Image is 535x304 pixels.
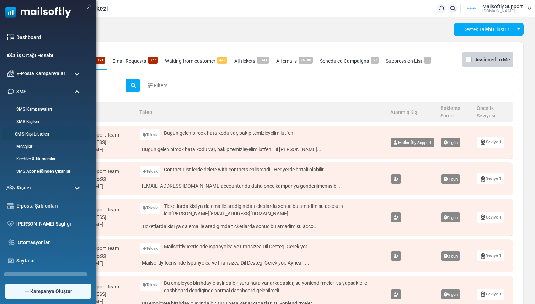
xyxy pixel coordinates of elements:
[438,102,474,122] th: Bekleme Süresi
[17,52,84,59] a: İş Ortağı Hesabı
[16,220,84,228] a: [PERSON_NAME] Sağlığı
[16,257,84,265] a: Sayfalar
[463,3,481,14] img: User Logo
[140,258,384,269] a: Mailsoftly Icerisinde Ispanyolca ve Fransizca Dil Destegi Gerekiyor. Ayrica T...
[7,238,15,247] img: workflow.svg
[477,137,504,148] a: Seviye 1
[441,289,460,299] span: 6 gün
[140,221,384,232] a: Ticketlarda kisi ya da emaille aradigimda ticketlarda sonuc bulamadim su acco...
[140,280,160,291] a: Teknik
[398,140,432,145] span: Mailsoftly Support
[16,202,84,210] a: E-posta Şablonları
[7,203,14,209] img: email-templates-icon.svg
[4,118,85,125] a: SMS Kişileri
[140,144,384,155] a: Bugun gelen bircok hata kodu var, bakip temizleyelim lutfen: Hi [PERSON_NAME]...
[65,168,133,175] div: Mailsoftly Support Team
[140,203,160,214] a: Teknik
[16,88,26,95] span: SMS
[140,243,160,254] a: Teknik
[65,283,133,291] div: Mailsoftly Support Team
[4,156,85,162] a: Krediler & Numaralar
[4,168,85,175] a: SMS Aboneliğinden Çıkanlar
[65,131,133,139] div: Mailsoftly Support Team
[217,57,227,64] span: 442
[477,250,504,261] a: Seviye 1
[371,57,379,64] span: 59
[4,143,85,150] a: Mesajlar
[164,280,384,294] span: Bu employee birthday olayinda bir suru hata var arkadaslar, su yonlendirmeleri vs yapsak bile das...
[16,70,67,77] span: E-Posta Kampanyaları
[391,138,434,148] a: Mailsoftly Support
[257,57,269,64] span: 1341
[477,212,504,223] a: Seviye 1
[7,258,14,264] img: landing_pages.svg
[477,173,504,184] a: Seviye 1
[164,203,384,217] span: Ticketlarda kisi ya da emaille aradigimda ticketlarda sonuc bulamadim su accoutn icin [PERSON_NAM...
[164,166,326,173] span: Contact List lerde delete with contacts calismadi - Her yerde hatali olabilir -
[232,52,271,70] a: All tickets1341
[477,289,504,300] a: Seviye 1
[164,129,293,137] span: Bugun gelen bircok hata kodu var, bakip temizleyelim lutfen
[299,57,313,64] span: 24148
[163,52,229,70] a: Waiting from customer442
[65,139,133,154] div: [EMAIL_ADDRESS][DOMAIN_NAME]
[154,82,167,89] span: Filters
[318,52,380,70] a: Scheduled Campaigns59
[482,9,515,13] span: [DOMAIN_NAME]
[65,206,133,214] div: Mailsoftly Support Team
[475,55,510,64] label: Assigned to Me
[2,131,87,138] a: SMS Kişi Listeleri
[7,221,14,227] img: domain-health-icon.svg
[7,70,14,77] img: campaigns-icon.png
[65,252,133,267] div: [EMAIL_ADDRESS][DOMAIN_NAME]
[95,57,105,64] span: 371
[6,185,15,190] img: contacts-icon.svg
[148,57,158,64] span: 372
[474,102,513,122] th: Öncelik Seviyesi
[274,52,315,70] a: All emails24148
[140,129,160,140] a: Teknik
[7,34,14,40] img: dashboard-icon.svg
[65,175,133,190] div: [EMAIL_ADDRESS][DOMAIN_NAME]
[387,102,438,122] th: Atanmış Kişi
[16,34,84,41] a: Dashboard
[4,106,85,112] a: SMS Kampanyaları
[137,102,387,122] th: Talep
[384,52,433,70] a: Suppression List
[111,52,160,70] a: Email Requests372
[65,245,133,252] div: Mailsoftly Support Team
[482,4,523,9] span: Mailsoftly Support
[17,184,31,192] span: Kişiler
[30,288,72,295] span: Kampanya Oluştur
[441,174,460,184] span: 1 gün
[140,166,160,177] a: Teknik
[16,275,84,283] a: Destek
[140,181,384,192] a: [EMAIL_ADDRESS][DOMAIN_NAME]accountunda daha once kampanya gonderilmemis bi...
[65,214,133,228] div: [EMAIL_ADDRESS][DOMAIN_NAME]
[18,239,84,246] a: Otomasyonlar
[164,243,307,250] span: Mailsoftly Icerisinde Ispanyolca ve Fransizca Dil Destegi Gerekiyor
[454,23,514,36] a: Destek Talebi Oluştur
[441,138,460,148] span: 1 gün
[7,88,14,95] img: sms-icon.png
[463,3,531,14] a: User Logo Mailsoftly Support [DOMAIN_NAME]
[441,212,460,222] span: 1 gün
[441,251,460,261] span: 3 gün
